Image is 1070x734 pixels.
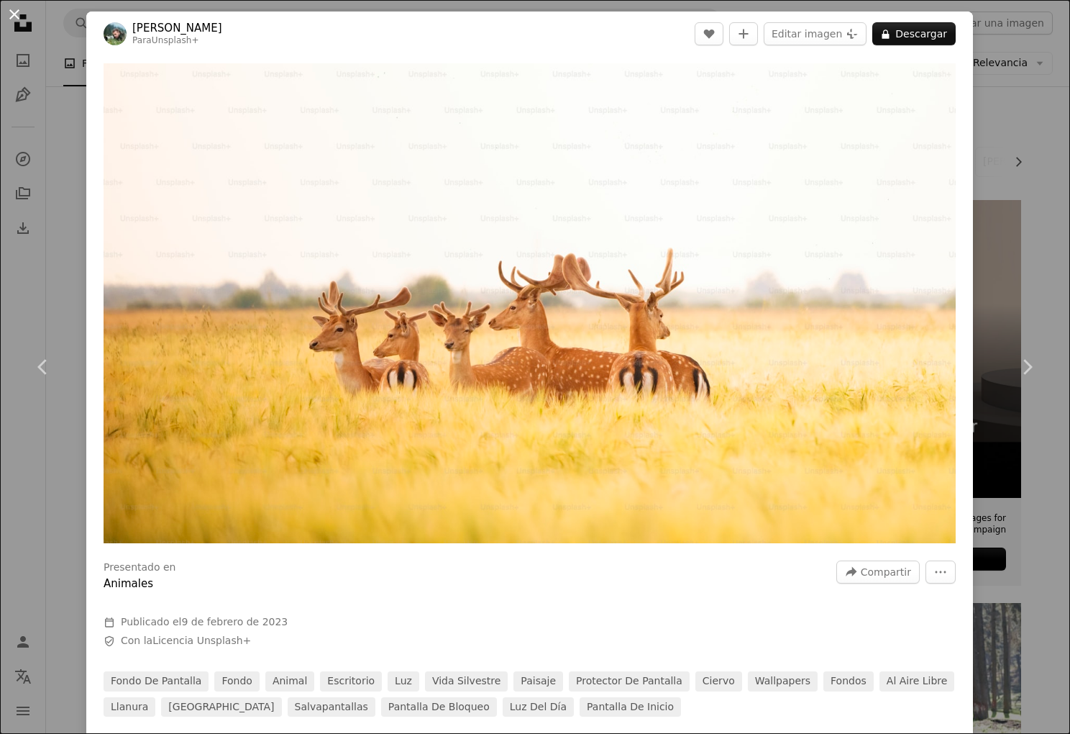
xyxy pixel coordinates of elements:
[121,616,288,627] span: Publicado el
[288,697,375,717] a: salvapantallas
[748,671,818,692] a: Wallpapers
[132,35,222,47] div: Para
[104,561,176,575] h3: Presentado en
[104,63,956,543] button: Ampliar en esta imagen
[861,561,911,583] span: Compartir
[104,22,127,45] img: Ve al perfil de Daniel Mirlea
[764,22,866,45] button: Editar imagen
[104,63,956,543] img: Una manada de ciervos de pie en la cima de un campo cubierto de hierba
[695,22,723,45] button: Me gusta
[425,671,508,692] a: vida silvestre
[836,561,920,584] button: Compartir esta imagen
[381,697,497,717] a: Pantalla de bloqueo
[121,634,251,648] span: Con la
[925,561,956,584] button: Más acciones
[513,671,563,692] a: paisaje
[265,671,314,692] a: animal
[152,635,251,646] a: Licencia Unsplash+
[729,22,758,45] button: Añade a la colección
[984,298,1070,436] a: Siguiente
[580,697,681,717] a: Pantalla de inicio
[161,697,281,717] a: [GEOGRAPHIC_DATA]
[320,671,382,692] a: escritorio
[104,577,153,590] a: Animales
[104,671,209,692] a: fondo de pantalla
[181,616,288,627] time: 9 de febrero de 2023, 3:55:44 GMT-3
[569,671,690,692] a: Protector de pantalla
[823,671,874,692] a: Fondos
[695,671,742,692] a: Ciervo
[503,697,574,717] a: luz del día
[132,21,222,35] a: [PERSON_NAME]
[104,697,155,717] a: llanura
[388,671,419,692] a: luz
[872,22,956,45] button: Descargar
[879,671,955,692] a: al aire libre
[214,671,259,692] a: fondo
[152,35,199,45] a: Unsplash+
